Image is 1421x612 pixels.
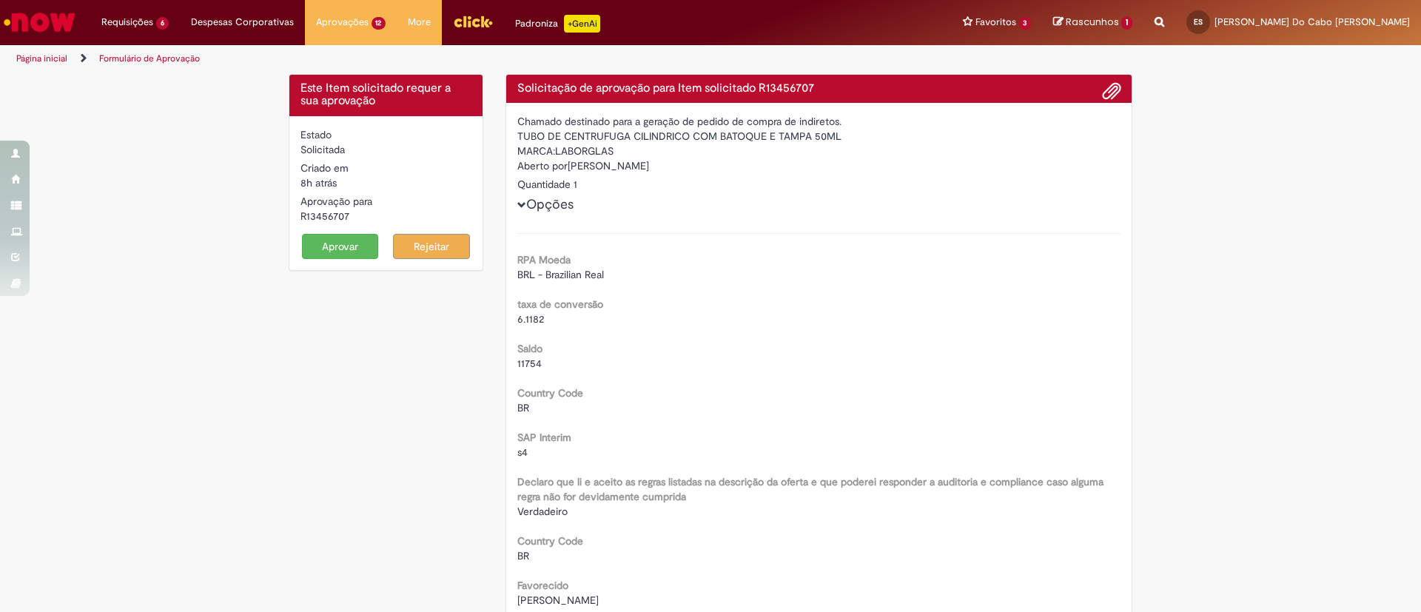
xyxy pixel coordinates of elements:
span: [PERSON_NAME] Do Cabo [PERSON_NAME] [1215,16,1410,28]
a: Página inicial [16,53,67,64]
div: 28/08/2025 10:33:48 [300,175,471,190]
b: Saldo [517,342,542,355]
span: 12 [372,17,386,30]
div: TUBO DE CENTRUFUGA CILINDRICO COM BATOQUE E TAMPA 50ML [517,129,1121,144]
span: 8h atrás [300,176,337,189]
div: Padroniza [515,15,600,33]
ul: Trilhas de página [11,45,936,73]
span: 11754 [517,357,542,370]
span: 6.1182 [517,312,544,326]
div: R13456707 [300,209,471,223]
b: taxa de conversão [517,297,603,311]
div: Solicitada [300,142,471,157]
div: [PERSON_NAME] [517,158,1121,177]
span: Verdadeiro [517,505,568,518]
b: SAP Interim [517,431,571,444]
a: Formulário de Aprovação [99,53,200,64]
p: +GenAi [564,15,600,33]
span: 3 [1019,17,1032,30]
a: Rascunhos [1053,16,1132,30]
b: Country Code [517,386,583,400]
span: Rascunhos [1066,15,1119,29]
span: 6 [156,17,169,30]
b: Country Code [517,534,583,548]
label: Estado [300,127,332,142]
span: Despesas Corporativas [191,15,294,30]
label: Aberto por [517,158,568,173]
div: Chamado destinado para a geração de pedido de compra de indiretos. [517,114,1121,129]
h4: Solicitação de aprovação para Item solicitado R13456707 [517,82,1121,95]
div: Quantidade 1 [517,177,1121,192]
img: ServiceNow [1,7,78,37]
span: More [408,15,431,30]
span: 1 [1121,16,1132,30]
span: s4 [517,445,528,459]
button: Rejeitar [393,234,470,259]
img: click_logo_yellow_360x200.png [453,10,493,33]
b: Declaro que li e aceito as regras listadas na descrição da oferta e que poderei responder a audit... [517,475,1103,503]
span: Aprovações [316,15,369,30]
div: MARCA:LABORGLAS [517,144,1121,158]
span: BR [517,549,529,562]
button: Aprovar [302,234,379,259]
b: RPA Moeda [517,253,571,266]
h4: Este Item solicitado requer a sua aprovação [300,82,471,108]
span: ES [1194,17,1203,27]
span: [PERSON_NAME] [517,593,599,607]
span: Requisições [101,15,153,30]
label: Aprovação para [300,194,372,209]
b: Favorecido [517,579,568,592]
span: Favoritos [975,15,1016,30]
time: 28/08/2025 10:33:48 [300,176,337,189]
span: BRL - Brazilian Real [517,268,604,281]
label: Criado em [300,161,349,175]
span: BR [517,401,529,414]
